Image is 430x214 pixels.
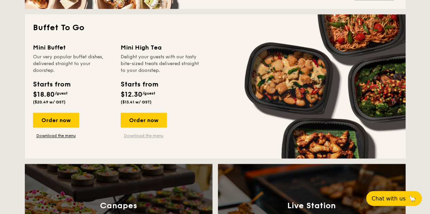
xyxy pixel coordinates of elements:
[121,54,200,74] div: Delight your guests with our tasty bite-sized treats delivered straight to your doorstep.
[33,43,113,52] div: Mini Buffet
[408,195,416,202] span: 🦙
[121,79,158,90] div: Starts from
[33,91,55,99] span: $18.80
[100,201,137,210] h3: Canapes
[121,113,167,128] div: Order now
[33,133,79,138] a: Download the menu
[121,91,142,99] span: $12.30
[121,100,152,104] span: ($13.41 w/ GST)
[33,113,79,128] div: Order now
[372,195,406,202] span: Chat with us
[121,133,167,138] a: Download the menu
[33,22,397,33] h2: Buffet To Go
[55,91,68,96] span: /guest
[121,43,200,52] div: Mini High Tea
[287,201,336,210] h3: Live Station
[366,191,422,206] button: Chat with us🦙
[142,91,155,96] span: /guest
[33,100,66,104] span: ($20.49 w/ GST)
[33,79,70,90] div: Starts from
[33,54,113,74] div: Our very popular buffet dishes, delivered straight to your doorstep.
